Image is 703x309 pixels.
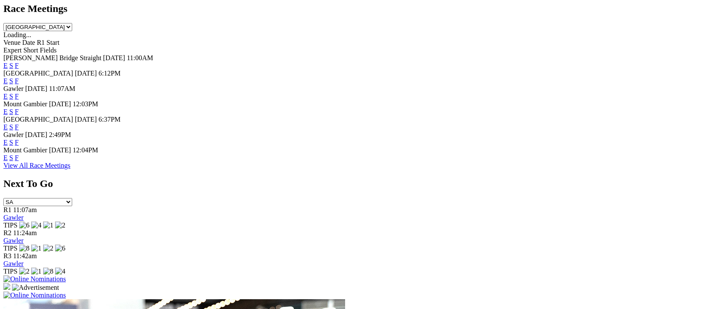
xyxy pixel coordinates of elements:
span: Venue [3,39,21,46]
img: 2 [19,268,29,275]
img: Advertisement [12,284,59,292]
span: Gawler [3,85,23,92]
a: F [15,123,19,131]
span: R2 [3,229,12,236]
a: Gawler [3,237,23,244]
img: 2 [43,245,53,252]
a: F [15,154,19,161]
a: F [15,62,19,69]
span: [GEOGRAPHIC_DATA] [3,116,73,123]
img: 1 [31,268,41,275]
span: [DATE] [75,116,97,123]
span: R1 [3,206,12,213]
span: [DATE] [75,70,97,77]
span: [GEOGRAPHIC_DATA] [3,70,73,77]
span: Fields [40,47,56,54]
a: S [9,62,13,69]
a: E [3,123,8,131]
a: Gawler [3,214,23,221]
img: Online Nominations [3,292,66,299]
img: 6 [55,245,65,252]
a: F [15,139,19,146]
span: R3 [3,252,12,259]
span: Mount Gambier [3,100,47,108]
a: E [3,154,8,161]
span: R1 Start [37,39,59,46]
span: TIPS [3,222,18,229]
img: 15187_Greyhounds_GreysPlayCentral_Resize_SA_WebsiteBanner_300x115_2025.jpg [3,283,10,290]
span: Gawler [3,131,23,138]
span: TIPS [3,268,18,275]
span: [DATE] [103,54,125,61]
span: Short [23,47,38,54]
img: Online Nominations [3,275,66,283]
a: S [9,123,13,131]
a: E [3,93,8,100]
span: 11:07AM [49,85,76,92]
a: E [3,77,8,85]
a: S [9,77,13,85]
span: 12:03PM [73,100,98,108]
a: S [9,139,13,146]
a: S [9,108,13,115]
span: 11:24am [13,229,37,236]
a: F [15,93,19,100]
a: F [15,77,19,85]
span: [PERSON_NAME] Bridge Straight [3,54,101,61]
a: S [9,154,13,161]
a: Gawler [3,260,23,267]
a: E [3,139,8,146]
span: [DATE] [25,85,47,92]
span: 6:12PM [99,70,121,77]
img: 4 [31,222,41,229]
img: 8 [43,268,53,275]
span: 11:07am [13,206,37,213]
img: 4 [55,268,65,275]
img: 2 [55,222,65,229]
a: S [9,93,13,100]
img: 1 [31,245,41,252]
a: E [3,62,8,69]
h2: Next To Go [3,178,700,189]
img: 1 [43,222,53,229]
a: F [15,108,19,115]
span: Date [22,39,35,46]
img: 6 [19,222,29,229]
span: 12:04PM [73,146,98,154]
img: 8 [19,245,29,252]
span: Expert [3,47,22,54]
span: [DATE] [49,146,71,154]
span: 11:42am [13,252,37,259]
span: 2:49PM [49,131,71,138]
h2: Race Meetings [3,3,700,15]
span: 6:37PM [99,116,121,123]
a: E [3,108,8,115]
span: 11:00AM [127,54,153,61]
a: View All Race Meetings [3,162,70,169]
span: [DATE] [49,100,71,108]
span: TIPS [3,245,18,252]
span: [DATE] [25,131,47,138]
span: Loading... [3,31,31,38]
span: Mount Gambier [3,146,47,154]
